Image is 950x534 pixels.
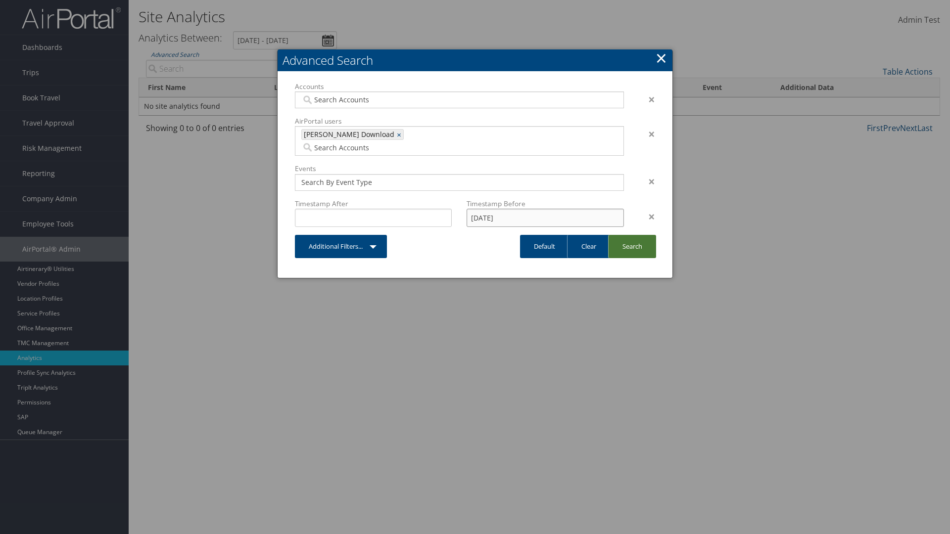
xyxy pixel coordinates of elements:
div: × [631,176,663,187]
input: Search By Event Type [301,178,617,187]
a: Search [608,235,656,258]
a: Default [520,235,569,258]
a: Additional Filters... [295,235,387,258]
label: Events [295,164,624,174]
a: Close [656,48,667,68]
input: Search Accounts [301,142,544,152]
span: [PERSON_NAME] Download [302,130,394,139]
label: Accounts [295,82,624,91]
a: × [397,130,403,139]
h2: Advanced Search [278,49,672,71]
label: AirPortal users [295,116,624,126]
label: Timestamp Before [467,199,623,209]
a: Clear [567,235,610,258]
label: Timestamp After [295,199,452,209]
div: × [631,211,663,222]
div: × [631,128,663,140]
input: Search Accounts [301,95,617,105]
div: × [631,93,663,105]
